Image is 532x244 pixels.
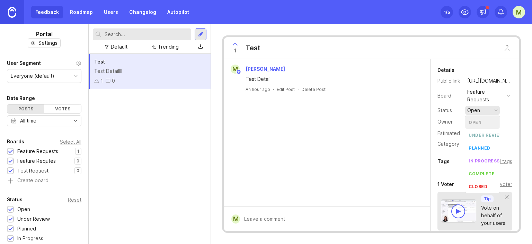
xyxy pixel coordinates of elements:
svg: toggle icon [70,118,81,124]
div: Everyone (default) [11,72,54,80]
div: User Segment [7,59,41,67]
div: 1 Voter [437,180,454,188]
a: Create board [7,178,81,184]
p: 0 [77,168,79,174]
a: An hour ago [246,86,270,92]
div: Status [7,195,23,204]
div: Add voter [489,180,512,188]
div: 1 [100,77,103,85]
div: Test Request [17,167,48,175]
div: Test Detaillll [246,75,416,83]
div: Edit Post [277,86,295,92]
a: Roadmap [66,6,97,18]
p: 1 [77,149,79,154]
img: member badge [236,69,241,75]
div: planned [469,145,490,151]
span: 1 [234,47,237,54]
div: 0 [112,77,115,85]
div: Test [246,43,260,53]
div: Feature Requests [17,148,58,155]
div: Under Review [17,215,50,223]
div: Votes [44,104,81,113]
div: All time [20,117,36,125]
div: Trending [158,43,179,51]
div: Category [437,140,462,148]
div: In Progress [17,235,43,242]
span: Settings [38,40,57,47]
div: Default [111,43,127,51]
p: Tip [484,196,491,202]
a: Changelog [125,6,160,18]
img: video-thumbnail-vote-d41b83416815613422e2ca741bf692cc.jpg [441,199,476,222]
img: Canny Home [8,7,16,18]
span: [PERSON_NAME] [246,66,285,72]
div: Date Range [7,94,35,102]
a: Autopilot [163,6,193,18]
h1: Portal [36,30,53,38]
div: Planned [17,225,36,233]
div: Details [437,66,454,74]
div: Estimated [437,131,460,136]
div: — [463,129,472,138]
a: Add [462,140,479,149]
div: in progress [469,158,500,164]
div: Tags [437,157,450,166]
div: · [298,86,299,92]
div: Feature Requtes [17,157,56,165]
span: Test [94,59,105,65]
div: M [231,214,240,224]
a: Users [100,6,122,18]
iframe: Intercom live chat [508,220,525,237]
button: M [513,6,525,18]
div: closed [469,184,487,190]
div: complete [469,171,495,177]
p: 0 [77,158,79,164]
div: Add tags [491,158,512,165]
div: Select All [60,140,81,144]
div: Test Detaillll [94,67,205,75]
div: Delete Post [301,86,326,92]
div: Public link [437,77,462,85]
div: Open [17,205,30,213]
div: 1 /5 [444,7,450,17]
div: under review [469,132,504,138]
div: M [231,65,240,74]
div: · [273,86,274,92]
div: open [469,119,481,125]
div: open [467,107,480,114]
a: M[PERSON_NAME] [227,65,291,74]
div: Status [437,107,462,114]
div: Reset [68,198,81,202]
button: Close button [500,41,514,55]
div: Posts [7,104,44,113]
a: [URL][DOMAIN_NAME] [465,76,512,85]
button: Settings [28,38,61,48]
div: Vote on behalf of your users [481,204,505,227]
input: Search... [105,31,188,38]
div: Board [437,92,462,100]
div: Boards [7,137,24,146]
button: 1/5 [441,6,453,18]
div: Owner [437,118,462,126]
div: Feature Requests [467,88,504,103]
a: TestTest Detaillll10 [89,54,211,89]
